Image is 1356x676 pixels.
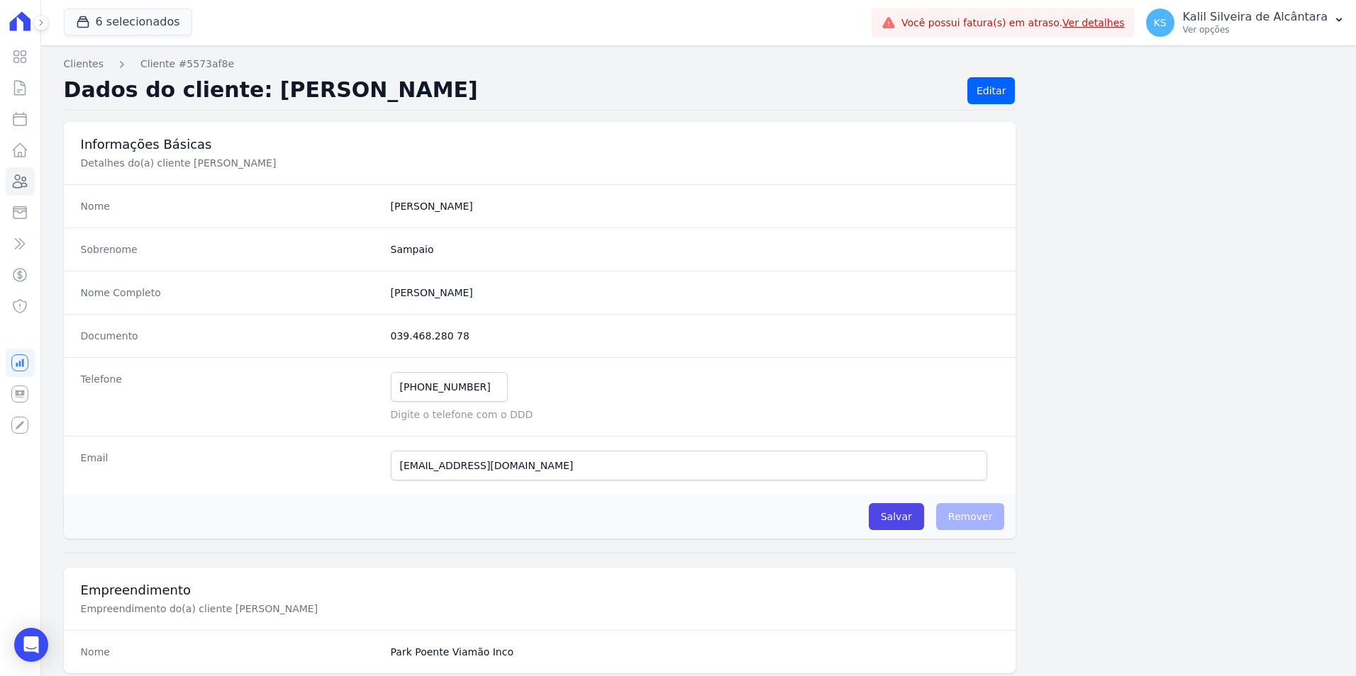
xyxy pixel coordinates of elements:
a: Ver detalhes [1062,17,1125,28]
input: Salvar [869,503,924,530]
dd: [PERSON_NAME] [391,199,999,213]
button: 6 selecionados [64,9,192,35]
a: Clientes [64,57,104,72]
dd: 039.468.280 78 [391,329,999,343]
span: KS [1154,18,1167,28]
dd: Park Poente Viamão Inco [391,645,999,659]
p: Digite o telefone com o DDD [391,407,999,422]
h2: Dados do cliente: [PERSON_NAME] [64,77,956,104]
h3: Informações Básicas [81,136,999,153]
p: Empreendimento do(a) cliente [PERSON_NAME] [81,602,557,616]
a: Cliente #5573af8e [140,57,234,72]
nav: Breadcrumb [64,57,1333,72]
dd: Sampaio [391,242,999,257]
div: Open Intercom Messenger [14,628,48,662]
button: KS Kalil Silveira de Alcântara Ver opções [1135,3,1356,43]
dt: Documento [81,329,379,343]
dt: Telefone [81,372,379,422]
p: Detalhes do(a) cliente [PERSON_NAME] [81,156,557,170]
span: Remover [936,503,1005,530]
p: Ver opções [1183,24,1328,35]
span: Você possui fatura(s) em atraso. [901,16,1125,30]
a: Editar [967,77,1015,104]
dt: Sobrenome [81,242,379,257]
dt: Nome Completo [81,286,379,300]
dt: Nome [81,645,379,659]
dt: Nome [81,199,379,213]
dd: [PERSON_NAME] [391,286,999,300]
p: Kalil Silveira de Alcântara [1183,10,1328,24]
dt: Email [81,451,379,480]
h3: Empreendimento [81,582,999,599]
